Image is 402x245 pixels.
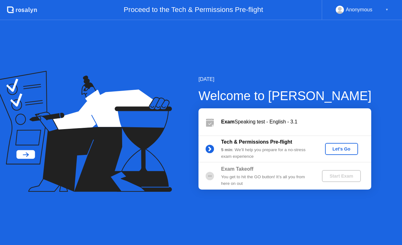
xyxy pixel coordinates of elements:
[221,174,312,187] div: You get to hit the GO button! It’s all you from here on out
[221,118,371,126] div: Speaking test - English - 3.1
[385,6,388,14] div: ▼
[198,86,372,105] div: Welcome to [PERSON_NAME]
[322,170,361,182] button: Start Exam
[328,146,356,151] div: Let's Go
[346,6,372,14] div: Anonymous
[221,147,232,152] b: 5 min
[221,147,312,160] div: : We’ll help you prepare for a no-stress exam experience
[324,174,358,179] div: Start Exam
[198,76,372,83] div: [DATE]
[221,119,235,124] b: Exam
[221,166,253,172] b: Exam Takeoff
[325,143,358,155] button: Let's Go
[221,139,292,145] b: Tech & Permissions Pre-flight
